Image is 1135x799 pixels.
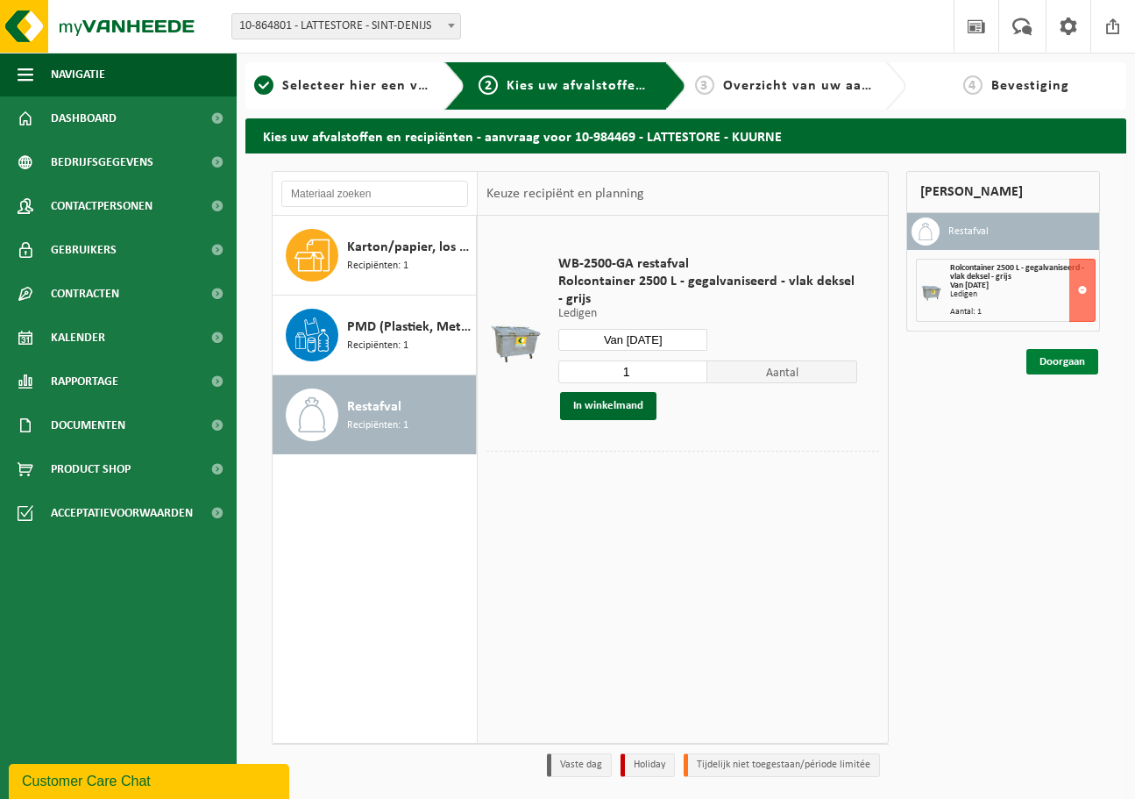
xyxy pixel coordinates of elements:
iframe: chat widget [9,760,293,799]
span: Rapportage [51,360,118,403]
li: Tijdelijk niet toegestaan/période limitée [684,753,880,777]
span: Product Shop [51,447,131,491]
span: Kalender [51,316,105,360]
div: Keuze recipiënt en planning [478,172,653,216]
span: Kies uw afvalstoffen en recipiënten [507,79,748,93]
span: 4 [963,75,982,95]
span: Bevestiging [991,79,1069,93]
a: 1Selecteer hier een vestiging [254,75,430,96]
li: Holiday [621,753,675,777]
span: 10-864801 - LATTESTORE - SINT-DENIJS [231,13,461,39]
span: Recipiënten: 1 [347,417,408,434]
span: Rolcontainer 2500 L - gegalvaniseerd - vlak deksel - grijs [950,263,1084,282]
span: Contactpersonen [51,184,153,228]
span: Navigatie [51,53,105,96]
input: Selecteer datum [558,329,707,351]
a: Doorgaan [1026,349,1098,375]
span: Rolcontainer 2500 L - gegalvaniseerd - vlak deksel - grijs [558,273,857,308]
span: Selecteer hier een vestiging [282,79,472,93]
span: Karton/papier, los (bedrijven) [347,237,472,258]
span: Restafval [347,396,401,417]
span: WB-2500-GA restafval [558,255,857,273]
button: Restafval Recipiënten: 1 [273,375,477,454]
span: Documenten [51,403,125,447]
span: Recipiënten: 1 [347,258,408,275]
h2: Kies uw afvalstoffen en recipiënten - aanvraag voor 10-984469 - LATTESTORE - KUURNE [245,118,1126,153]
button: Karton/papier, los (bedrijven) Recipiënten: 1 [273,216,477,296]
span: Acceptatievoorwaarden [51,491,193,535]
p: Ledigen [558,308,857,320]
span: Aantal [707,360,856,383]
button: PMD (Plastiek, Metaal, Drankkartons) (bedrijven) Recipiënten: 1 [273,296,477,375]
span: 10-864801 - LATTESTORE - SINT-DENIJS [232,14,460,39]
span: 3 [695,75,714,95]
div: Ledigen [950,290,1095,299]
span: 1 [254,75,273,95]
button: In winkelmand [560,392,656,420]
span: Overzicht van uw aanvraag [723,79,908,93]
li: Vaste dag [547,753,612,777]
span: PMD (Plastiek, Metaal, Drankkartons) (bedrijven) [347,317,472,338]
div: Aantal: 1 [950,308,1095,317]
span: 2 [479,75,498,95]
h3: Restafval [948,218,989,246]
span: Bedrijfsgegevens [51,140,153,184]
input: Materiaal zoeken [281,181,468,207]
span: Recipiënten: 1 [347,338,408,354]
span: Gebruikers [51,228,117,272]
span: Contracten [51,272,119,316]
strong: Van [DATE] [950,281,989,290]
span: Dashboard [51,96,117,140]
div: [PERSON_NAME] [906,171,1100,213]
